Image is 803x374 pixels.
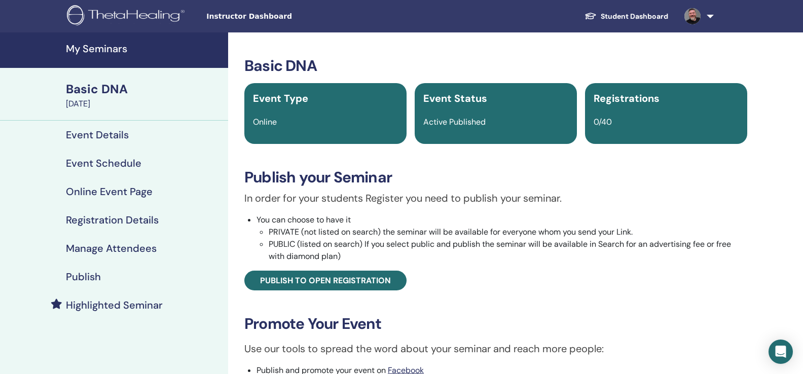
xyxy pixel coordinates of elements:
span: Registrations [594,92,660,105]
img: default.jpg [684,8,701,24]
h3: Publish your Seminar [244,168,747,186]
span: Event Type [253,92,308,105]
span: Event Status [423,92,487,105]
a: Student Dashboard [576,7,676,26]
li: PRIVATE (not listed on search) the seminar will be available for everyone whom you send your Link. [269,226,747,238]
a: Basic DNA[DATE] [60,81,228,110]
img: logo.png [67,5,188,28]
span: 0/40 [594,117,612,127]
a: Publish to open registration [244,271,407,290]
span: Instructor Dashboard [206,11,358,22]
h4: Highlighted Seminar [66,299,163,311]
h4: Registration Details [66,214,159,226]
h4: Online Event Page [66,185,153,198]
span: Publish to open registration [260,275,391,286]
div: Basic DNA [66,81,222,98]
h4: Event Details [66,129,129,141]
h4: Manage Attendees [66,242,157,254]
div: [DATE] [66,98,222,110]
h4: My Seminars [66,43,222,55]
li: PUBLIC (listed on search) If you select public and publish the seminar will be available in Searc... [269,238,747,263]
li: You can choose to have it [257,214,747,263]
p: In order for your students Register you need to publish your seminar. [244,191,747,206]
h3: Promote Your Event [244,315,747,333]
h4: Event Schedule [66,157,141,169]
span: Online [253,117,277,127]
h4: Publish [66,271,101,283]
div: Open Intercom Messenger [769,340,793,364]
p: Use our tools to spread the word about your seminar and reach more people: [244,341,747,356]
img: graduation-cap-white.svg [585,12,597,20]
span: Active Published [423,117,486,127]
h3: Basic DNA [244,57,747,75]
